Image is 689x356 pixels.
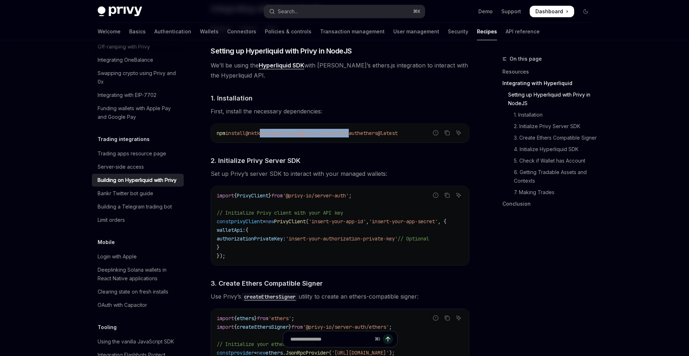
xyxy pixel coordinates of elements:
span: Use Privy’s utility to create an ethers-compatible signer: [211,291,469,301]
div: Integrating OneBalance [98,56,153,64]
span: '@privy-io/server-auth/ethers' [303,324,389,330]
span: new [266,218,274,225]
span: const [217,218,231,225]
span: 'insert-your-authorization-private-key' [286,235,398,242]
div: Search... [278,7,298,16]
span: 2. Initialize Privy Server SDK [211,156,300,165]
a: createEthersSigner [241,293,299,300]
span: On this page [510,55,542,63]
a: Recipes [477,23,497,40]
span: createEthersSigner [237,324,289,330]
span: } [217,244,220,250]
a: Hyperliquid SDK [259,62,304,69]
span: PrivyClient [237,192,268,199]
button: Toggle dark mode [580,6,591,17]
span: authorizationPrivateKey: [217,235,286,242]
span: @nktkas/hyperliquid [245,130,300,136]
span: npm [217,130,225,136]
span: import [217,315,234,322]
a: User management [393,23,439,40]
span: 1. Installation [211,93,253,103]
a: 5. Check if Wallet has Account [502,155,597,167]
div: Swapping crypto using Privy and 0x [98,69,179,86]
span: 3. Create Ethers Compatible Signer [211,278,323,288]
a: Funding wallets with Apple Pay and Google Pay [92,102,184,123]
span: Setting up Hyperliquid with Privy in NodeJS [211,46,352,56]
span: 'ethers' [268,315,291,322]
span: from [291,324,303,330]
a: Dashboard [530,6,574,17]
a: Demo [478,8,493,15]
span: } [254,315,257,322]
span: } [268,192,271,199]
span: We’ll be using the with [PERSON_NAME]’s ethers.js integration to interact with the Hyperliquid API. [211,60,469,80]
span: { [234,315,237,322]
button: Copy the contents from the code block [442,191,452,200]
h5: Mobile [98,238,115,247]
a: Clearing state on fresh installs [92,285,184,298]
a: Resources [502,66,597,78]
a: Trading apps resource page [92,147,184,160]
span: = [263,218,266,225]
span: '@privy-io/server-auth' [283,192,349,199]
button: Ask AI [454,313,463,323]
div: Login with Apple [98,252,137,261]
div: OAuth with Capacitor [98,301,147,309]
span: 'insert-your-app-secret' [369,218,438,225]
span: ; [291,315,294,322]
span: // Initialize Privy client with your API key [217,210,343,216]
span: }); [217,253,225,259]
a: Bankr Twitter bot guide [92,187,184,200]
span: ; [349,192,352,199]
h5: Tooling [98,323,117,332]
span: 'insert-your-app-id' [309,218,366,225]
div: Limit orders [98,216,125,224]
a: Wallets [200,23,219,40]
span: PrivyClient [274,218,306,225]
span: { [245,227,248,233]
span: Set up Privy’s server SDK to interact with your managed wallets: [211,169,469,179]
a: Swapping crypto using Privy and 0x [92,67,184,88]
span: , { [438,218,446,225]
a: Connectors [227,23,256,40]
button: Send message [383,334,393,344]
div: Using the vanilla JavaScript SDK [98,337,174,346]
span: , [366,218,369,225]
div: Bankr Twitter bot guide [98,189,153,198]
a: Basics [129,23,146,40]
a: Integrating OneBalance [92,53,184,66]
div: Server-side access [98,163,144,171]
a: Transaction management [320,23,385,40]
a: 7. Making Trades [502,187,597,198]
span: privyClient [231,218,263,225]
span: // Optional [398,235,429,242]
div: Trading apps resource page [98,149,166,158]
a: Building a Telegram trading bot [92,200,184,213]
span: ⌘ K [413,9,421,14]
span: @privy-io/server-auth [300,130,360,136]
button: Report incorrect code [431,313,440,323]
a: 1. Installation [502,109,597,121]
span: walletApi: [217,227,245,233]
span: install [225,130,245,136]
div: Clearing state on fresh installs [98,287,168,296]
a: Support [501,8,521,15]
div: Deeplinking Solana wallets in React Native applications [98,266,179,283]
div: Integrating with EIP-7702 [98,91,156,99]
span: } [289,324,291,330]
button: Report incorrect code [431,191,440,200]
button: Ask AI [454,128,463,137]
a: API reference [506,23,540,40]
h5: Trading integrations [98,135,150,144]
span: First, install the necessary dependencies: [211,106,469,116]
div: Funding wallets with Apple Pay and Google Pay [98,104,179,121]
a: Authentication [154,23,191,40]
a: 6. Getting Tradable Assets and Contexts [502,167,597,187]
a: 2. Initialize Privy Server SDK [502,121,597,132]
a: Conclusion [502,198,597,210]
a: Integrating with Hyperliquid [502,78,597,89]
input: Ask a question... [290,331,372,347]
button: Open search [264,5,425,18]
span: { [234,324,237,330]
a: OAuth with Capacitor [92,299,184,311]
